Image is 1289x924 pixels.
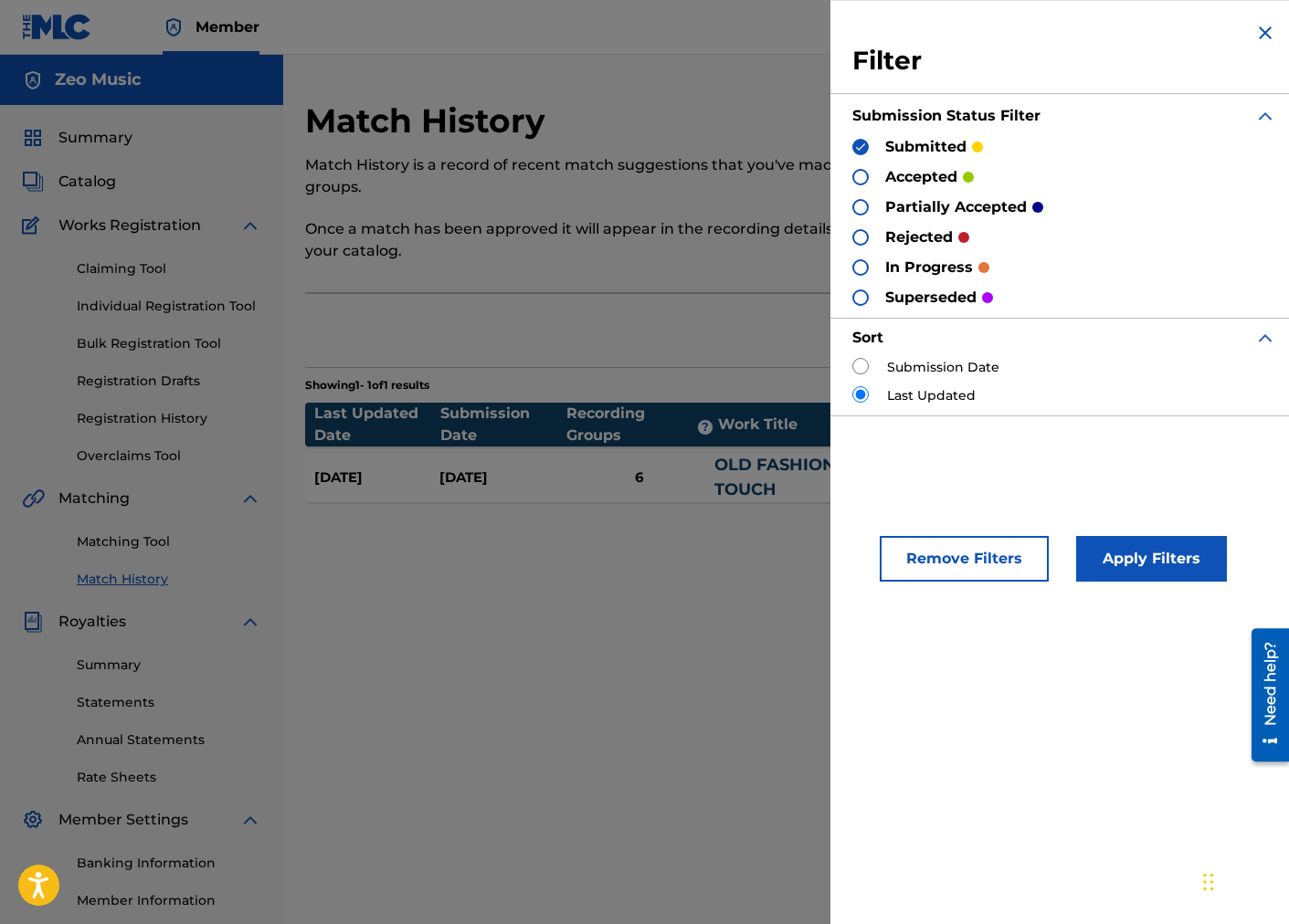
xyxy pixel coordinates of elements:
[852,107,1041,124] strong: Submission Status Filter
[77,891,261,910] a: Member Information
[885,196,1027,218] p: partially accepted
[22,171,116,193] a: CatalogCatalog
[885,136,967,158] p: submitted
[77,372,261,391] a: Registration Drafts
[77,570,261,589] a: Match History
[58,809,188,831] span: Member Settings
[314,467,439,488] div: [DATE]
[714,455,836,499] a: OLD FASHION TOUCH
[1203,855,1214,909] div: Drag
[22,171,44,193] img: Catalog
[1254,22,1276,44] img: close
[1198,836,1289,924] iframe: Chat Widget
[565,467,714,488] div: 6
[77,768,261,787] a: Rate Sheets
[887,386,976,405] label: Last Updated
[440,403,566,446] div: Submission Date
[885,287,977,309] p: superseded
[880,536,1049,582] button: Remove Filters
[77,532,261,551] a: Matching Tool
[22,611,44,633] img: Royalties
[77,693,261,712] a: Statements
[1076,536,1227,582] button: Apply Filters
[22,14,92,40] img: MLC Logo
[1254,105,1276,127] img: expand
[439,467,565,488] div: [DATE]
[22,809,44,831] img: Member Settings
[1238,621,1289,768] iframe: Resource Center
[239,488,261,509] img: expand
[22,127,44,149] img: Summary
[885,166,957,188] p: accepted
[239,611,261,633] img: expand
[77,656,261,675] a: Summary
[1254,327,1276,349] img: expand
[305,154,1046,198] p: Match History is a record of recent match suggestions that you've made for unmatched recording gr...
[22,69,44,91] img: Accounts
[314,403,440,446] div: Last Updated Date
[22,127,132,149] a: SummarySummary
[58,127,132,149] span: Summary
[22,488,45,509] img: Matching
[58,215,201,236] span: Works Registration
[77,854,261,873] a: Banking Information
[305,100,555,142] h2: Match History
[163,16,185,38] img: Top Rightsholder
[305,218,1046,262] p: Once a match has been approved it will appear in the recording details section of the work within...
[718,414,894,436] div: Work Title
[852,329,883,346] strong: Sort
[77,259,261,278] a: Claiming Tool
[55,69,142,90] h5: Zeo Music
[885,257,973,278] p: in progress
[885,226,953,248] p: rejected
[854,141,867,153] img: checkbox
[887,358,999,377] label: Submission Date
[22,215,46,236] img: Works Registration
[239,215,261,236] img: expand
[77,297,261,316] a: Individual Registration Tool
[239,809,261,831] img: expand
[58,488,130,509] span: Matching
[58,171,116,193] span: Catalog
[195,16,259,37] span: Member
[77,334,261,353] a: Bulk Registration Tool
[566,403,718,446] div: Recording Groups
[77,730,261,750] a: Annual Statements
[698,420,713,435] span: ?
[77,446,261,466] a: Overclaims Tool
[58,611,126,633] span: Royalties
[77,409,261,428] a: Registration History
[852,45,1276,78] h3: Filter
[305,377,429,394] p: Showing 1 - 1 of 1 results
